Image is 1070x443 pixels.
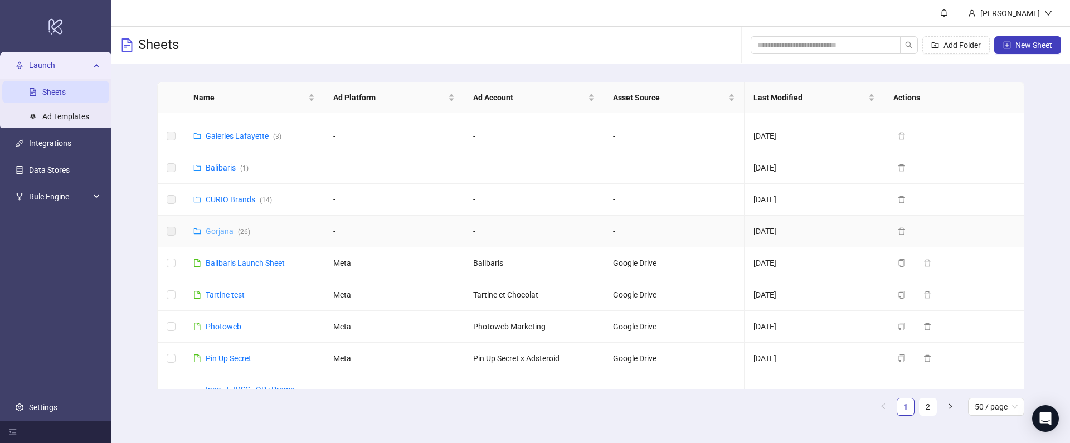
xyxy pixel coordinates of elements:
td: - [464,184,604,216]
button: left [874,398,892,416]
a: Inga - EJRSC - OP : Promo rentrée [206,385,295,406]
span: Ad Platform [333,91,446,104]
div: Open Intercom Messenger [1032,405,1059,432]
th: Name [184,82,324,113]
a: CURIO Brands(14) [206,195,272,204]
td: - [464,216,604,247]
span: delete [898,164,906,172]
td: [DATE] [745,343,884,374]
a: 1 [897,398,914,415]
th: Asset Source [604,82,744,113]
span: folder [193,196,201,203]
a: Ad Templates [42,112,89,121]
td: Google Drive [604,247,744,279]
span: menu-fold [9,428,17,436]
a: Tartine test [206,290,245,299]
span: fork [16,193,23,201]
span: ( 1 ) [240,164,249,172]
th: Ad Account [464,82,604,113]
td: Tartine et Chocolat [464,279,604,311]
td: - [324,120,464,152]
td: Google Drive [604,343,744,374]
a: Data Stores [29,165,70,174]
h3: Sheets [138,36,179,54]
td: [DATE] [745,374,884,417]
a: Sheets [42,87,66,96]
span: copy [898,291,906,299]
span: ( 26 ) [238,228,250,236]
a: Gorjana(26) [206,227,250,236]
td: Meta [324,343,464,374]
span: Add Folder [943,41,981,50]
td: Photoweb Marketing [464,311,604,343]
li: 1 [897,398,915,416]
a: Pin Up Secret [206,354,251,363]
span: folder [193,227,201,235]
td: - [464,152,604,184]
span: file [193,323,201,330]
td: Pin Up Secret x Adsteroid [464,343,604,374]
td: Google Drive [604,311,744,343]
span: delete [898,196,906,203]
span: folder-add [931,41,939,49]
li: Next Page [941,398,959,416]
a: Balibaris Launch Sheet [206,259,285,267]
span: Rule Engine [29,186,90,208]
span: rocket [16,61,23,69]
span: 50 / page [975,398,1018,415]
span: copy [898,323,906,330]
span: user [968,9,976,17]
td: [DATE] [745,247,884,279]
button: Add Folder [922,36,990,54]
a: Photoweb [206,322,241,331]
td: [DATE] [745,152,884,184]
span: right [947,403,954,410]
span: Name [193,91,306,104]
span: Asset Source [613,91,726,104]
div: Page Size [968,398,1024,416]
span: file-text [120,38,134,52]
td: - [604,184,744,216]
span: copy [898,259,906,267]
span: delete [923,354,931,362]
td: [DATE] [745,120,884,152]
li: 2 [919,398,937,416]
a: Integrations [29,139,71,148]
span: bell [940,9,948,17]
td: [DATE] [745,216,884,247]
span: folder [193,164,201,172]
td: - [324,152,464,184]
button: New Sheet [994,36,1061,54]
td: - [604,216,744,247]
td: - [464,120,604,152]
a: Galeries Lafayette(3) [206,132,281,140]
td: [DATE] [745,279,884,311]
th: Actions [884,82,1024,113]
span: delete [898,227,906,235]
span: file [193,259,201,267]
th: Ad Platform [324,82,464,113]
td: Meta [324,311,464,343]
a: Balibaris(1) [206,163,249,172]
button: right [941,398,959,416]
td: Google Drive [604,279,744,311]
td: - [324,184,464,216]
span: ( 14 ) [260,196,272,204]
td: EJRSC - Compte paiement manuel [464,374,604,417]
td: Meta [324,279,464,311]
span: Launch [29,54,90,76]
td: Google Drive [604,374,744,417]
td: - [604,152,744,184]
span: left [880,403,887,410]
span: ( 3 ) [273,133,281,140]
td: Balibaris [464,247,604,279]
span: folder [193,132,201,140]
span: delete [923,323,931,330]
span: down [1044,9,1052,17]
span: Ad Account [473,91,586,104]
td: [DATE] [745,311,884,343]
li: Previous Page [874,398,892,416]
a: 2 [920,398,936,415]
th: Last Modified [745,82,884,113]
td: Meta [324,374,464,417]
